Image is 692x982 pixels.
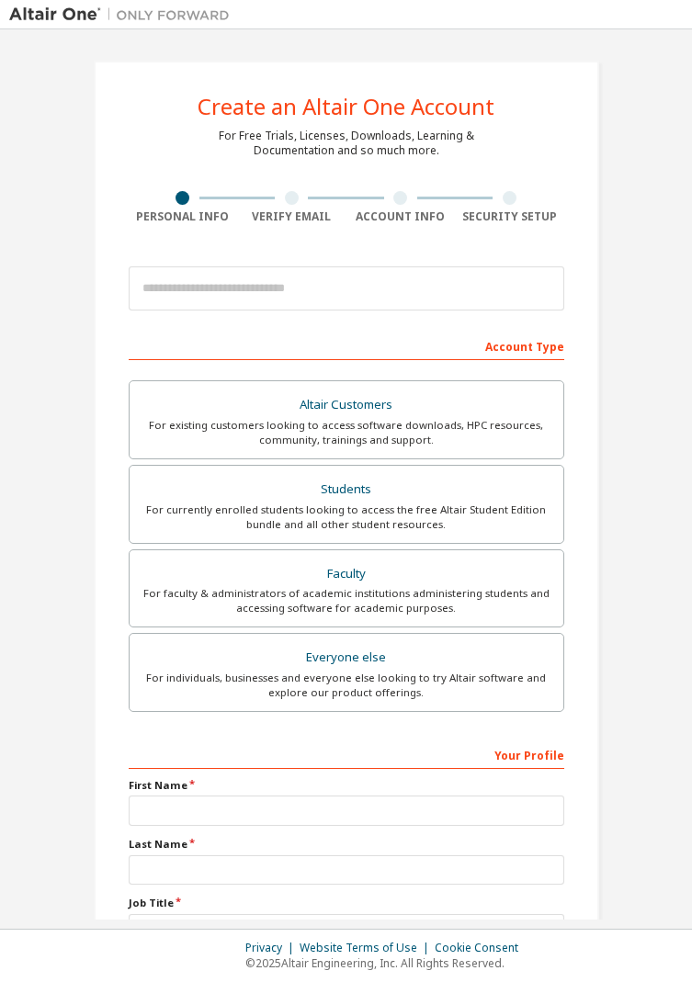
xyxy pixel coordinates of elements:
div: Personal Info [129,209,238,224]
img: Altair One [9,6,239,24]
div: Create an Altair One Account [198,96,494,118]
div: For existing customers looking to access software downloads, HPC resources, community, trainings ... [141,418,552,447]
div: Your Profile [129,739,564,769]
label: Job Title [129,896,564,910]
div: Verify Email [237,209,346,224]
div: Website Terms of Use [300,941,435,955]
div: Everyone else [141,645,552,671]
div: Cookie Consent [435,941,529,955]
div: For currently enrolled students looking to access the free Altair Student Edition bundle and all ... [141,502,552,532]
div: Altair Customers [141,392,552,418]
div: Students [141,477,552,502]
div: For Free Trials, Licenses, Downloads, Learning & Documentation and so much more. [219,129,474,158]
div: Privacy [245,941,300,955]
label: Last Name [129,837,564,852]
p: © 2025 Altair Engineering, Inc. All Rights Reserved. [245,955,529,971]
div: Account Info [346,209,456,224]
div: Account Type [129,331,564,360]
div: Faculty [141,561,552,587]
label: First Name [129,778,564,793]
div: For faculty & administrators of academic institutions administering students and accessing softwa... [141,586,552,615]
div: For individuals, businesses and everyone else looking to try Altair software and explore our prod... [141,671,552,700]
div: Security Setup [455,209,564,224]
